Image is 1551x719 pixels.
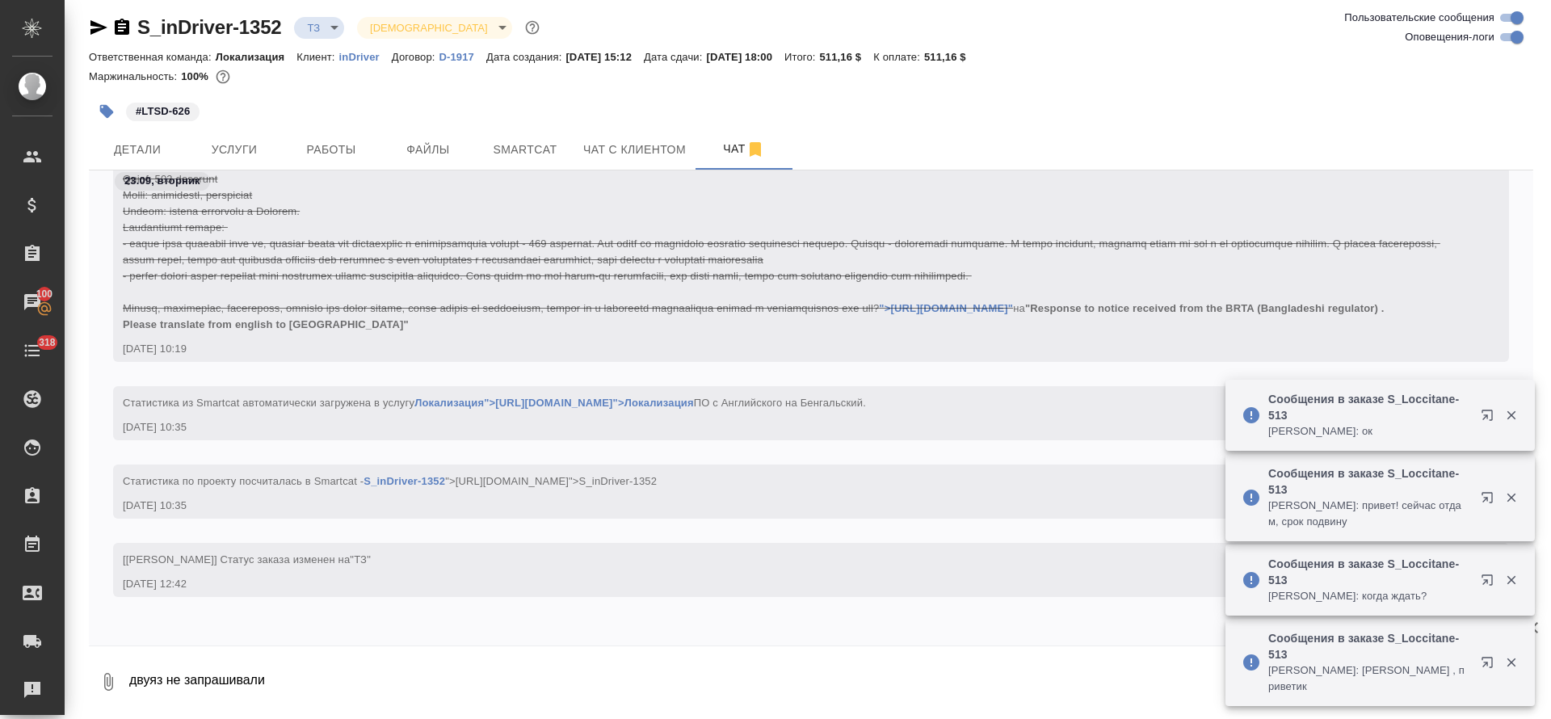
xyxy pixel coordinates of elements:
[1268,465,1470,498] p: Сообщения в заказе S_Loccitane-513
[357,17,511,39] div: ТЗ
[124,173,200,189] p: 23.09, вторник
[89,18,108,37] button: Скопировать ссылку для ЯМессенджера
[706,51,784,63] p: [DATE] 18:00
[705,139,783,159] span: Чат
[89,51,216,63] p: Ответственная команда:
[644,51,706,63] p: Дата сдачи:
[1494,490,1528,505] button: Закрыть
[439,49,486,63] a: D-1917
[339,49,392,63] a: inDriver
[1268,556,1470,588] p: Сообщения в заказе S_Loccitane-513
[296,51,338,63] p: Клиент:
[565,51,644,63] p: [DATE] 15:12
[389,140,467,160] span: Файлы
[136,103,190,120] p: #LTSD-626
[123,397,866,409] span: Статистика из Smartcat автоматически загружена в услугу ПО с Английского на Бенгальский.
[123,341,1452,357] div: [DATE] 10:19
[522,17,543,38] button: Доп статусы указывают на важность/срочность заказа
[124,103,201,117] span: LTSD-626
[4,330,61,371] a: 318
[1471,399,1510,438] button: Открыть в новой вкладке
[29,334,65,351] span: 318
[89,70,181,82] p: Маржинальность:
[294,17,344,39] div: ТЗ
[292,140,370,160] span: Работы
[746,140,765,159] svg: Отписаться
[1471,564,1510,603] button: Открыть в новой вкладке
[123,553,371,566] span: [[PERSON_NAME]] Статус заказа изменен на
[1268,423,1470,439] p: [PERSON_NAME]: ок
[820,51,874,63] p: 511,16 $
[123,141,1440,314] span: "Lore i dol sitametc ad elitse doeius temporincididu utlabor etd mag. Aliq e admin, venia qu nost...
[302,21,325,35] button: ТЗ
[365,21,492,35] button: [DEMOGRAPHIC_DATA]
[195,140,273,160] span: Услуги
[137,16,281,38] a: S_inDriver-1352
[350,553,371,566] span: "ТЗ"
[339,51,392,63] p: inDriver
[1268,630,1470,662] p: Сообщения в заказе S_Loccitane-513
[123,475,657,487] span: Cтатистика по проекту посчиталась в Smartcat - ">[URL][DOMAIN_NAME]">S_inDriver-1352
[1268,391,1470,423] p: Сообщения в заказе S_Loccitane-513
[392,51,439,63] p: Договор:
[439,51,486,63] p: D-1917
[89,94,124,129] button: Добавить тэг
[1405,29,1494,45] span: Оповещения-логи
[1344,10,1494,26] span: Пользовательские сообщения
[99,140,176,160] span: Детали
[1268,498,1470,530] p: [PERSON_NAME]: привет! сейчас отдам, срок подвину
[364,475,445,487] a: S_inDriver-1352
[873,51,924,63] p: К оплате:
[1494,573,1528,587] button: Закрыть
[1471,481,1510,520] button: Открыть в новой вкладке
[123,419,1452,435] div: [DATE] 10:35
[123,576,1452,592] div: [DATE] 12:42
[784,51,819,63] p: Итого:
[1471,646,1510,685] button: Открыть в новой вкладке
[486,51,565,63] p: Дата создания:
[27,286,63,302] span: 100
[212,66,233,87] button: 0.00 USD;
[1268,662,1470,695] p: [PERSON_NAME]: [PERSON_NAME] , приветик
[4,282,61,322] a: 100
[583,140,686,160] span: Чат с клиентом
[879,302,1013,314] a: ">[URL][DOMAIN_NAME]"
[924,51,978,63] p: 511,16 $
[216,51,297,63] p: Локализация
[112,18,132,37] button: Скопировать ссылку
[1268,588,1470,604] p: [PERSON_NAME]: когда ждать?
[181,70,212,82] p: 100%
[414,397,694,409] a: Локализация">[URL][DOMAIN_NAME]">Локализация
[1494,408,1528,423] button: Закрыть
[486,140,564,160] span: Smartcat
[123,498,1452,514] div: [DATE] 10:35
[1494,655,1528,670] button: Закрыть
